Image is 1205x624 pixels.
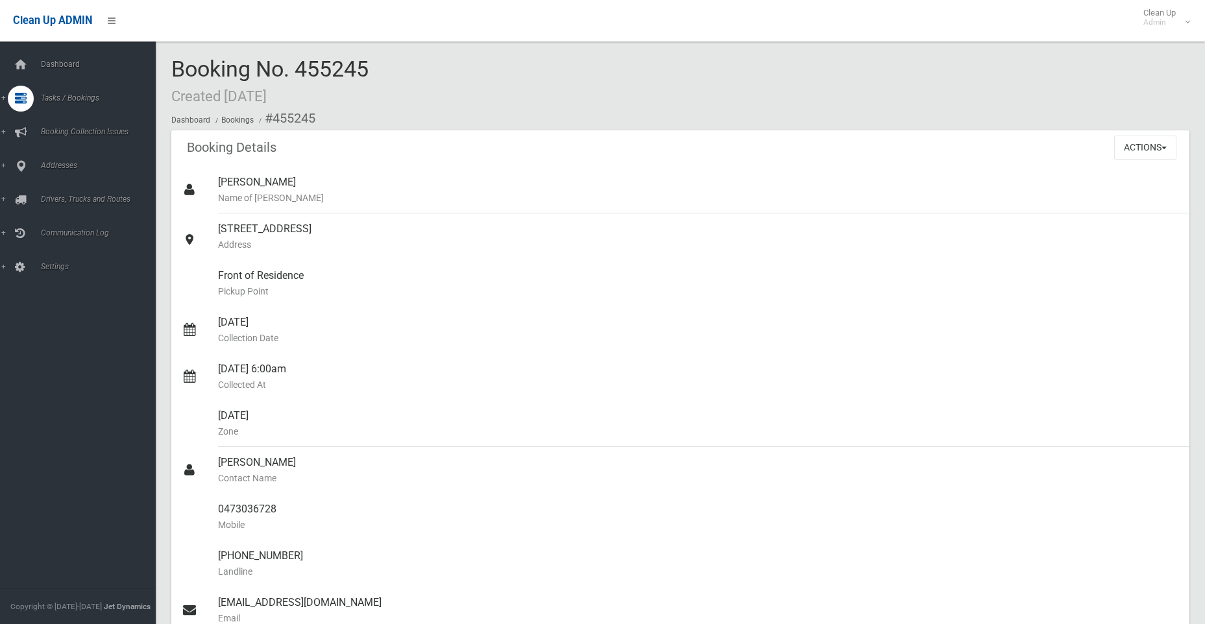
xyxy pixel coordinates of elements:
[218,400,1179,447] div: [DATE]
[218,517,1179,533] small: Mobile
[171,135,292,160] header: Booking Details
[1143,18,1176,27] small: Admin
[218,540,1179,587] div: [PHONE_NUMBER]
[218,283,1179,299] small: Pickup Point
[171,115,210,125] a: Dashboard
[171,56,369,106] span: Booking No. 455245
[37,93,165,102] span: Tasks / Bookings
[221,115,254,125] a: Bookings
[218,260,1179,307] div: Front of Residence
[37,195,165,204] span: Drivers, Trucks and Routes
[218,354,1179,400] div: [DATE] 6:00am
[218,190,1179,206] small: Name of [PERSON_NAME]
[218,307,1179,354] div: [DATE]
[218,564,1179,579] small: Landline
[37,161,165,170] span: Addresses
[104,602,151,611] strong: Jet Dynamics
[218,330,1179,346] small: Collection Date
[1137,8,1189,27] span: Clean Up
[256,106,315,130] li: #455245
[218,424,1179,439] small: Zone
[37,127,165,136] span: Booking Collection Issues
[37,60,165,69] span: Dashboard
[218,377,1179,392] small: Collected At
[218,470,1179,486] small: Contact Name
[37,228,165,237] span: Communication Log
[10,602,102,611] span: Copyright © [DATE]-[DATE]
[218,447,1179,494] div: [PERSON_NAME]
[218,237,1179,252] small: Address
[37,262,165,271] span: Settings
[1114,136,1176,160] button: Actions
[218,494,1179,540] div: 0473036728
[218,167,1179,213] div: [PERSON_NAME]
[171,88,267,104] small: Created [DATE]
[13,14,92,27] span: Clean Up ADMIN
[218,213,1179,260] div: [STREET_ADDRESS]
